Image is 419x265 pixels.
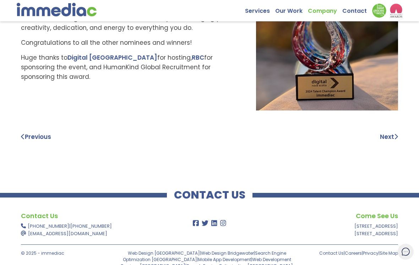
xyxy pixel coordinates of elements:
a: Previous [21,132,51,141]
a: Site Map [380,250,398,256]
a: Next [380,132,398,142]
a: Our Work [275,4,308,15]
a: [PHONE_NUMBER] [28,223,69,229]
a: Web Design [GEOGRAPHIC_DATA] [128,250,200,256]
h2: CONTACT US [167,190,252,200]
a: [STREET_ADDRESS][STREET_ADDRESS] [354,223,398,237]
p: © 2025 - immediac [21,250,110,256]
a: Services [245,4,275,15]
img: logo2_wea_nobg.webp [390,4,402,18]
a: Contact Us [319,250,344,256]
a: Privacy [363,250,379,256]
a: [PHONE_NUMBER] [70,223,112,229]
img: immediac [17,3,97,16]
a: Careers [345,250,362,256]
a: [EMAIL_ADDRESS][DOMAIN_NAME] [28,230,107,237]
img: Down [372,4,386,18]
p: Huge thanks to for hosting, for sponsoring the event, and HumanKind Global Recruitment for sponso... [21,53,398,82]
p: | [21,222,173,237]
p: Congratulations to all the other nominees and winners! [21,38,398,48]
h4: Contact Us [21,211,173,221]
a: RBC [192,53,204,62]
p: This award belongs to our entire team – thank you for bringing your creativity, dedication, and e... [21,13,398,33]
p: | | | [309,250,398,256]
h4: Come See Us [246,211,398,221]
a: Web Design Bridgewater [201,250,254,256]
a: Digital [GEOGRAPHIC_DATA] [67,53,157,62]
a: Mobile App Development [198,256,251,263]
a: Contact [342,4,372,15]
a: Search Engine Optimization [GEOGRAPHIC_DATA] [123,250,286,263]
a: Company [308,4,342,15]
